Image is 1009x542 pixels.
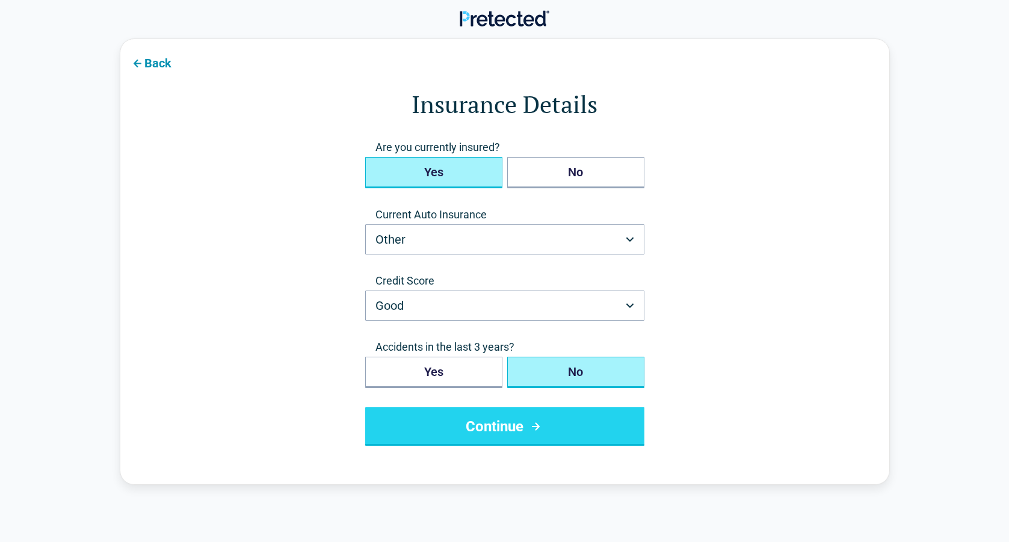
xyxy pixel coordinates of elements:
h1: Insurance Details [168,87,841,121]
button: No [507,157,644,188]
span: Accidents in the last 3 years? [365,340,644,354]
button: Yes [365,357,502,388]
span: Are you currently insured? [365,140,644,155]
button: No [507,357,644,388]
button: Back [120,49,181,76]
button: Continue [365,407,644,446]
label: Current Auto Insurance [365,208,644,222]
label: Credit Score [365,274,644,288]
button: Yes [365,157,502,188]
